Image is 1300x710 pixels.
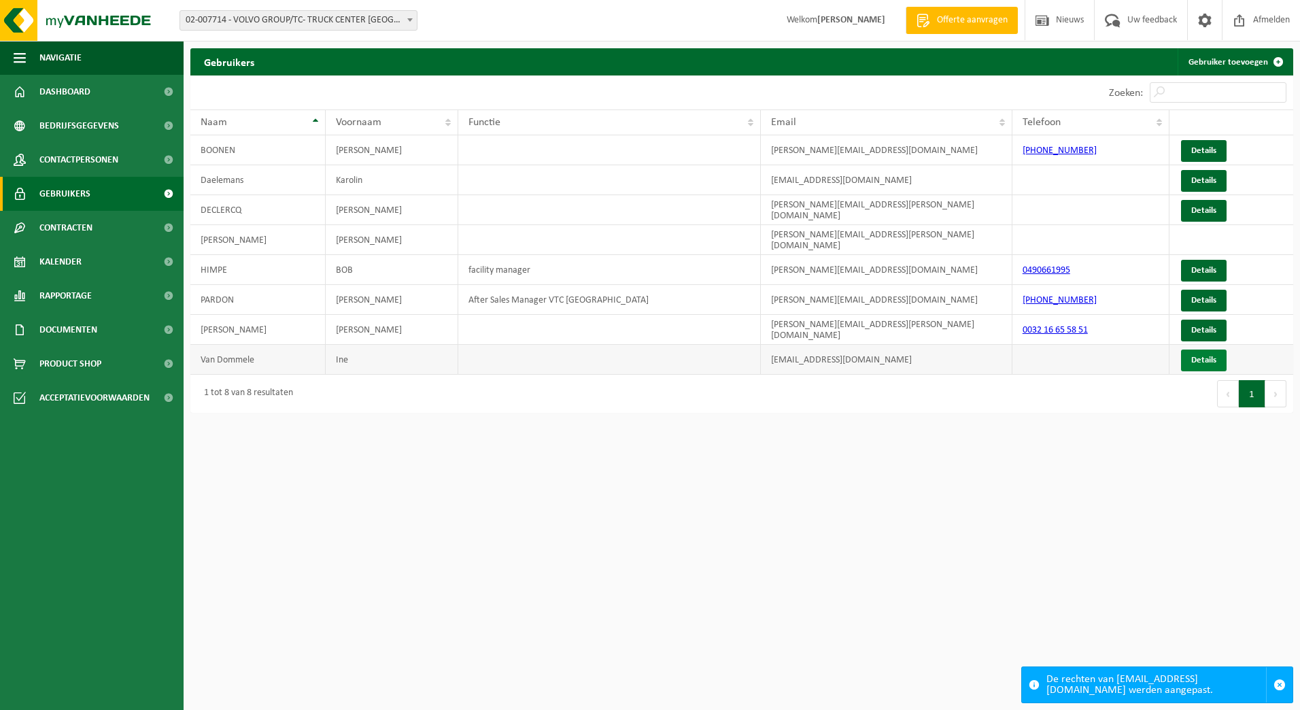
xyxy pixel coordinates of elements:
[761,165,1012,195] td: [EMAIL_ADDRESS][DOMAIN_NAME]
[39,347,101,381] span: Product Shop
[39,279,92,313] span: Rapportage
[201,117,227,128] span: Naam
[39,177,90,211] span: Gebruikers
[197,382,293,406] div: 1 tot 8 van 8 resultaten
[326,165,458,195] td: Karolin
[190,345,326,375] td: Van Dommele
[1265,380,1286,407] button: Next
[1181,320,1227,341] a: Details
[1217,380,1239,407] button: Previous
[761,315,1012,345] td: [PERSON_NAME][EMAIL_ADDRESS][PERSON_NAME][DOMAIN_NAME]
[761,195,1012,225] td: [PERSON_NAME][EMAIL_ADDRESS][PERSON_NAME][DOMAIN_NAME]
[1023,117,1061,128] span: Telefoon
[1181,350,1227,371] a: Details
[190,48,268,75] h2: Gebruikers
[39,381,150,415] span: Acceptatievoorwaarden
[1023,295,1097,305] a: [PHONE_NUMBER]
[39,313,97,347] span: Documenten
[771,117,796,128] span: Email
[326,285,458,315] td: [PERSON_NAME]
[326,225,458,255] td: [PERSON_NAME]
[326,135,458,165] td: [PERSON_NAME]
[1181,290,1227,311] a: Details
[1046,667,1266,703] div: De rechten van [EMAIL_ADDRESS][DOMAIN_NAME] werden aangepast.
[906,7,1018,34] a: Offerte aanvragen
[1181,170,1227,192] a: Details
[179,10,417,31] span: 02-007714 - VOLVO GROUP/TC- TRUCK CENTER KAMPENHOUT - KAMPENHOUT
[190,315,326,345] td: [PERSON_NAME]
[934,14,1011,27] span: Offerte aanvragen
[1023,146,1097,156] a: [PHONE_NUMBER]
[761,345,1012,375] td: [EMAIL_ADDRESS][DOMAIN_NAME]
[39,75,90,109] span: Dashboard
[190,255,326,285] td: HIMPE
[190,165,326,195] td: Daelemans
[39,211,92,245] span: Contracten
[39,109,119,143] span: Bedrijfsgegevens
[336,117,381,128] span: Voornaam
[190,225,326,255] td: [PERSON_NAME]
[761,255,1012,285] td: [PERSON_NAME][EMAIL_ADDRESS][DOMAIN_NAME]
[190,285,326,315] td: PARDON
[326,195,458,225] td: [PERSON_NAME]
[761,285,1012,315] td: [PERSON_NAME][EMAIL_ADDRESS][DOMAIN_NAME]
[1181,260,1227,282] a: Details
[1239,380,1265,407] button: 1
[458,255,760,285] td: facility manager
[1181,200,1227,222] a: Details
[761,135,1012,165] td: [PERSON_NAME][EMAIL_ADDRESS][DOMAIN_NAME]
[458,285,760,315] td: After Sales Manager VTC [GEOGRAPHIC_DATA]
[180,11,417,30] span: 02-007714 - VOLVO GROUP/TC- TRUCK CENTER KAMPENHOUT - KAMPENHOUT
[190,195,326,225] td: DECLERCQ
[817,15,885,25] strong: [PERSON_NAME]
[1109,88,1143,99] label: Zoeken:
[326,315,458,345] td: [PERSON_NAME]
[1181,140,1227,162] a: Details
[39,143,118,177] span: Contactpersonen
[39,41,82,75] span: Navigatie
[326,255,458,285] td: BOB
[468,117,500,128] span: Functie
[39,245,82,279] span: Kalender
[190,135,326,165] td: BOONEN
[1023,325,1088,335] a: 0032 16 65 58 51
[326,345,458,375] td: Ine
[1178,48,1292,75] a: Gebruiker toevoegen
[761,225,1012,255] td: [PERSON_NAME][EMAIL_ADDRESS][PERSON_NAME][DOMAIN_NAME]
[1023,265,1070,275] a: 0490661995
